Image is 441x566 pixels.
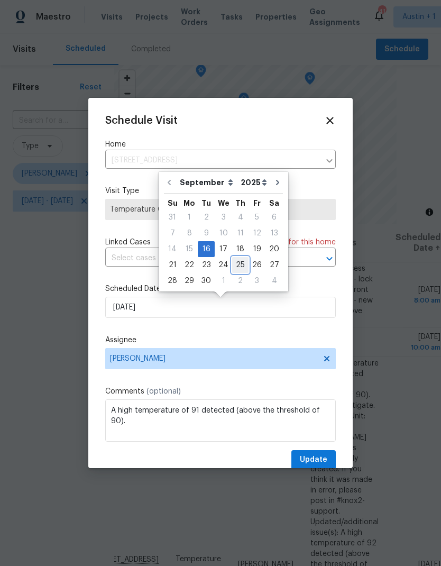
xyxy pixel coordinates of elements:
div: Sat Sep 06 2025 [265,209,283,225]
div: Thu Sep 04 2025 [232,209,249,225]
div: Wed Sep 24 2025 [215,257,232,273]
div: 2 [198,210,215,225]
div: Wed Sep 10 2025 [215,225,232,241]
div: Thu Oct 02 2025 [232,273,249,289]
div: Sat Sep 27 2025 [265,257,283,273]
div: Fri Sep 26 2025 [249,257,265,273]
div: Sat Sep 13 2025 [265,225,283,241]
div: 14 [164,242,181,257]
div: Fri Sep 19 2025 [249,241,265,257]
button: Open [322,251,337,266]
div: 20 [265,242,283,257]
div: 19 [249,242,265,257]
div: Wed Sep 03 2025 [215,209,232,225]
span: Linked Cases [105,237,151,248]
div: Fri Sep 12 2025 [249,225,265,241]
div: Sun Aug 31 2025 [164,209,181,225]
div: 24 [215,258,232,272]
div: Tue Sep 09 2025 [198,225,215,241]
div: Thu Sep 25 2025 [232,257,249,273]
div: 31 [164,210,181,225]
div: 29 [181,273,198,288]
label: Scheduled Date [105,284,336,294]
div: Tue Sep 16 2025 [198,241,215,257]
span: Update [300,453,327,467]
input: Select cases [105,250,306,267]
span: [PERSON_NAME] [110,354,317,363]
div: Wed Oct 01 2025 [215,273,232,289]
div: Sun Sep 21 2025 [164,257,181,273]
div: 16 [198,242,215,257]
div: 21 [164,258,181,272]
span: Schedule Visit [105,115,178,126]
div: 15 [181,242,198,257]
abbr: Tuesday [201,199,211,207]
abbr: Wednesday [218,199,229,207]
abbr: Monday [183,199,195,207]
textarea: A high temperature of 91 detected (above the threshold of 90). Please investigate. SmartRent Unit... [105,399,336,442]
input: Enter in an address [105,152,320,169]
div: Tue Sep 30 2025 [198,273,215,289]
div: 8 [181,226,198,241]
div: Mon Sep 22 2025 [181,257,198,273]
div: 12 [249,226,265,241]
div: Thu Sep 18 2025 [232,241,249,257]
div: Sun Sep 14 2025 [164,241,181,257]
div: Tue Sep 02 2025 [198,209,215,225]
abbr: Friday [253,199,261,207]
div: Mon Sep 29 2025 [181,273,198,289]
abbr: Thursday [235,199,245,207]
select: Month [177,175,238,190]
div: 26 [249,258,265,272]
span: (optional) [146,388,181,395]
div: Sun Sep 28 2025 [164,273,181,289]
div: 4 [232,210,249,225]
label: Visit Type [105,186,336,196]
div: Mon Sep 01 2025 [181,209,198,225]
div: 3 [249,273,265,288]
div: 7 [164,226,181,241]
input: M/D/YYYY [105,297,336,318]
div: Fri Oct 03 2025 [249,273,265,289]
div: Sun Sep 07 2025 [164,225,181,241]
span: Close [324,115,336,126]
div: 22 [181,258,198,272]
abbr: Sunday [168,199,178,207]
div: 28 [164,273,181,288]
div: Thu Sep 11 2025 [232,225,249,241]
div: Tue Sep 23 2025 [198,257,215,273]
div: 18 [232,242,249,257]
div: 10 [215,226,232,241]
button: Go to previous month [161,172,177,193]
div: 1 [181,210,198,225]
label: Home [105,139,336,150]
button: Go to next month [270,172,286,193]
div: 1 [215,273,232,288]
label: Comments [105,386,336,397]
div: 11 [232,226,249,241]
div: Mon Sep 08 2025 [181,225,198,241]
select: Year [238,175,270,190]
div: 30 [198,273,215,288]
div: Sat Oct 04 2025 [265,273,283,289]
div: 17 [215,242,232,257]
span: Temperature Check [110,204,331,215]
div: 27 [265,258,283,272]
abbr: Saturday [269,199,279,207]
div: 5 [249,210,265,225]
div: Wed Sep 17 2025 [215,241,232,257]
div: 13 [265,226,283,241]
div: 9 [198,226,215,241]
div: Mon Sep 15 2025 [181,241,198,257]
button: Update [291,450,336,470]
div: Sat Sep 20 2025 [265,241,283,257]
div: Fri Sep 05 2025 [249,209,265,225]
div: 2 [232,273,249,288]
label: Assignee [105,335,336,345]
div: 6 [265,210,283,225]
div: 4 [265,273,283,288]
div: 23 [198,258,215,272]
div: 3 [215,210,232,225]
div: 25 [232,258,249,272]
